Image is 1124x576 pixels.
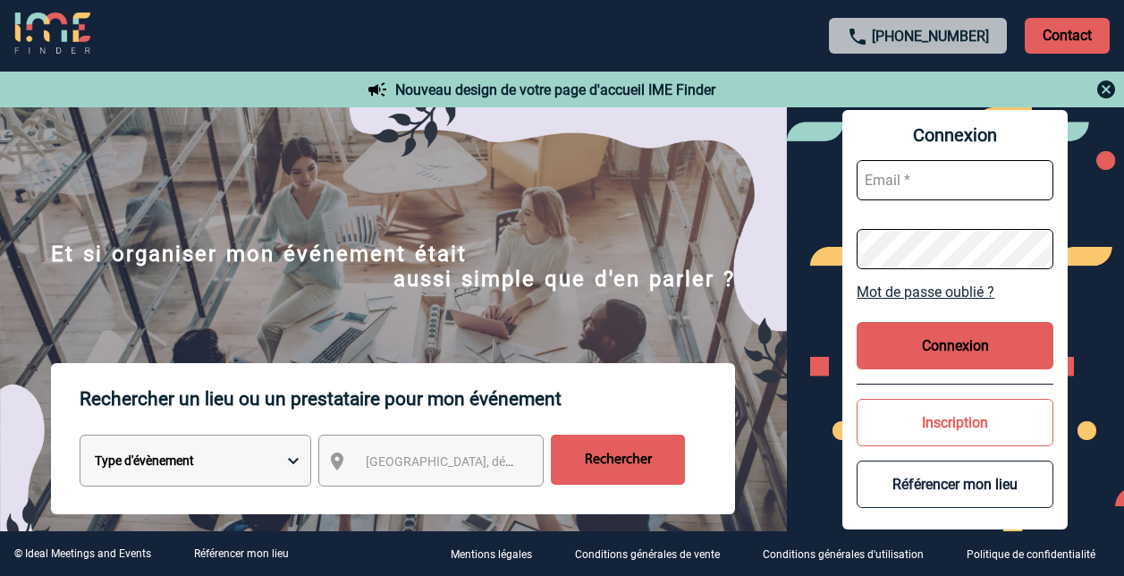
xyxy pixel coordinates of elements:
p: Conditions générales d'utilisation [763,549,924,562]
a: Mot de passe oublié ? [857,284,1053,301]
p: Mentions légales [451,549,532,562]
button: Référencer mon lieu [857,461,1053,508]
a: Conditions générales de vente [561,546,748,563]
p: Politique de confidentialité [967,549,1095,562]
img: call-24-px.png [847,26,868,47]
span: Connexion [857,124,1053,146]
p: Conditions générales de vente [575,549,720,562]
button: Inscription [857,399,1053,446]
a: Politique de confidentialité [952,546,1124,563]
span: [GEOGRAPHIC_DATA], département, région... [366,454,614,469]
button: Connexion [857,322,1053,369]
input: Rechercher [551,435,685,485]
a: [PHONE_NUMBER] [872,28,989,45]
p: Contact [1025,18,1110,54]
a: Référencer mon lieu [194,547,289,560]
a: Mentions légales [436,546,561,563]
div: © Ideal Meetings and Events [14,547,151,560]
a: Conditions générales d'utilisation [748,546,952,563]
p: Rechercher un lieu ou un prestataire pour mon événement [80,363,735,435]
input: Email * [857,160,1053,200]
